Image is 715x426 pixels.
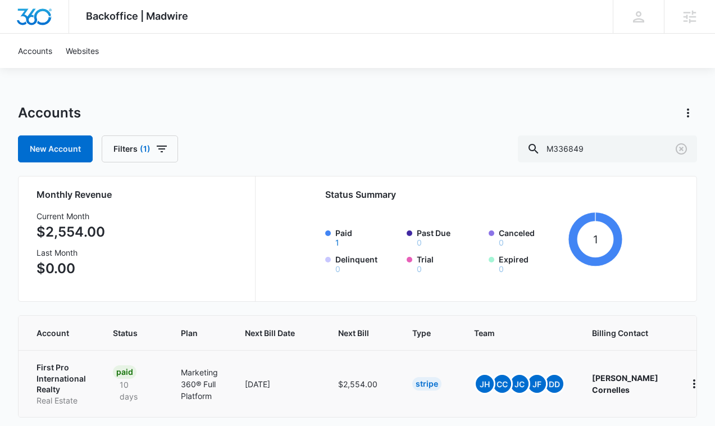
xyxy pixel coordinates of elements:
span: Backoffice | Madwire [86,10,188,22]
button: Filters(1) [102,135,178,162]
p: 10 days [113,379,154,402]
button: Paid [335,239,339,247]
p: Real Estate [37,395,86,406]
label: Trial [417,253,482,273]
a: Websites [59,34,106,68]
p: $2,554.00 [37,222,105,242]
span: JF [528,375,546,393]
span: Next Bill Date [245,327,295,339]
button: home [685,375,703,393]
p: First Pro International Realty [37,362,86,395]
span: DD [545,375,563,393]
td: [DATE] [231,350,325,417]
span: CC [493,375,511,393]
a: New Account [18,135,93,162]
span: Next Bill [338,327,369,339]
h2: Monthly Revenue [37,188,242,201]
label: Paid [335,227,400,247]
span: Plan [181,327,218,339]
h3: Current Month [37,210,105,222]
p: Marketing 360® Full Platform [181,366,218,402]
span: Billing Contact [592,327,658,339]
label: Past Due [417,227,482,247]
tspan: 1 [593,233,598,246]
button: Clear [672,140,690,158]
button: Actions [679,104,697,122]
span: Account [37,327,70,339]
a: Accounts [11,34,59,68]
span: JH [476,375,494,393]
a: First Pro International RealtyReal Estate [37,362,86,406]
label: Canceled [499,227,564,247]
span: JC [511,375,529,393]
td: $2,554.00 [325,350,399,417]
h1: Accounts [18,105,81,121]
h3: Last Month [37,247,105,259]
p: $0.00 [37,259,105,279]
label: Delinquent [335,253,400,273]
input: Search [518,135,697,162]
div: Paid [113,365,136,379]
span: Status [113,327,138,339]
div: Stripe [412,377,441,391]
span: (1) [140,145,151,153]
label: Expired [499,253,564,273]
span: Type [412,327,431,339]
h2: Status Summary [325,188,623,201]
span: Team [474,327,549,339]
strong: [PERSON_NAME] Cornelles [592,373,658,395]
